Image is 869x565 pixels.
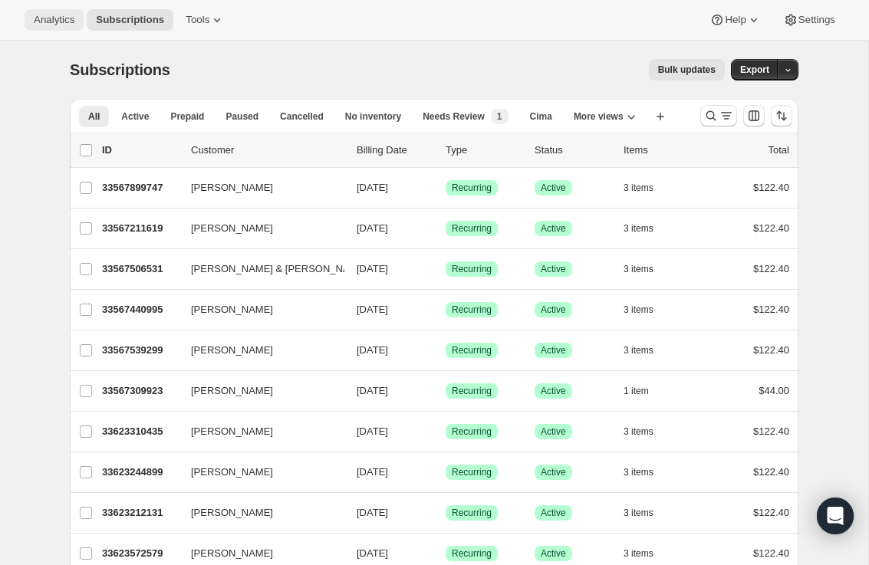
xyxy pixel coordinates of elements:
div: 33567440995[PERSON_NAME][DATE]SuccessRecurringSuccessActive3 items$122.40 [102,299,789,320]
div: 33567309923[PERSON_NAME][DATE]SuccessRecurringSuccessActive1 item$44.00 [102,380,789,402]
span: 3 items [624,466,653,478]
p: 33567899747 [102,180,179,195]
button: Subscriptions [87,9,173,31]
span: 3 items [624,263,653,275]
button: 3 items [624,421,670,442]
span: [DATE] [357,425,388,437]
p: 33567211619 [102,221,179,236]
span: 3 items [624,344,653,356]
span: [DATE] [357,507,388,518]
span: Needs Review [423,110,485,123]
span: [PERSON_NAME] [191,383,273,399]
span: More views [574,110,624,123]
span: [DATE] [357,304,388,315]
span: No inventory [345,110,401,123]
div: Type [446,143,522,158]
span: [DATE] [357,385,388,396]
span: Help [725,14,746,26]
span: [DATE] [357,344,388,356]
span: [PERSON_NAME] [191,343,273,358]
div: 33567211619[PERSON_NAME][DATE]SuccessRecurringSuccessActive3 items$122.40 [102,218,789,239]
button: Tools [176,9,234,31]
p: 33623212131 [102,505,179,521]
button: Search and filter results [700,105,737,126]
span: 3 items [624,547,653,560]
span: Active [541,466,566,478]
button: [PERSON_NAME] [182,216,335,241]
span: 3 items [624,182,653,194]
span: [PERSON_NAME] [191,424,273,439]
button: [PERSON_NAME] [182,297,335,322]
span: Active [541,304,566,316]
span: [DATE] [357,466,388,478]
button: Customize table column order and visibility [743,105,765,126]
p: 33623310435 [102,424,179,439]
button: Export [731,59,778,80]
span: $122.40 [753,263,789,274]
span: Recurring [452,507,492,519]
button: 3 items [624,299,670,320]
span: 1 [497,110,502,123]
span: [DATE] [357,222,388,234]
span: Recurring [452,263,492,275]
button: Analytics [25,9,84,31]
div: Items [624,143,700,158]
span: Active [541,344,566,356]
button: Settings [774,9,844,31]
p: 33567440995 [102,302,179,317]
span: Cancelled [280,110,324,123]
div: 33567539299[PERSON_NAME][DATE]SuccessRecurringSuccessActive3 items$122.40 [102,340,789,361]
span: Tools [186,14,209,26]
button: Bulk updates [649,59,725,80]
span: 1 item [624,385,649,397]
button: [PERSON_NAME] [182,501,335,525]
span: Active [541,263,566,275]
span: $122.40 [753,507,789,518]
p: Status [535,143,611,158]
p: Total [769,143,789,158]
span: $122.40 [753,222,789,234]
div: Open Intercom Messenger [817,498,854,534]
span: [PERSON_NAME] [191,505,273,521]
button: Help [700,9,770,31]
span: [PERSON_NAME] [191,221,273,236]
span: $122.40 [753,304,789,315]
div: 33567506531[PERSON_NAME] & [PERSON_NAME][DATE]SuccessRecurringSuccessActive3 items$122.40 [102,258,789,280]
span: Recurring [452,222,492,235]
div: 33623212131[PERSON_NAME][DATE]SuccessRecurringSuccessActive3 items$122.40 [102,502,789,524]
button: 3 items [624,177,670,199]
span: [DATE] [357,547,388,559]
span: $44.00 [759,385,789,396]
span: Bulk updates [658,64,716,76]
span: [PERSON_NAME] & [PERSON_NAME] [191,261,367,277]
button: [PERSON_NAME] [182,176,335,200]
span: Cima [530,110,552,123]
span: Subscriptions [70,61,170,78]
span: Recurring [452,547,492,560]
span: Active [121,110,149,123]
span: Recurring [452,466,492,478]
button: 3 items [624,258,670,280]
span: $122.40 [753,182,789,193]
button: 3 items [624,218,670,239]
span: Analytics [34,14,74,26]
p: Customer [191,143,344,158]
span: Active [541,507,566,519]
button: [PERSON_NAME] [182,379,335,403]
button: Create new view [648,106,673,127]
span: Active [541,222,566,235]
span: Prepaid [170,110,204,123]
span: $122.40 [753,547,789,559]
button: 3 items [624,462,670,483]
span: Recurring [452,385,492,397]
p: 33623244899 [102,465,179,480]
span: Paused [225,110,258,123]
button: More views [565,106,645,127]
button: 3 items [624,502,670,524]
span: $122.40 [753,425,789,437]
p: ID [102,143,179,158]
span: 3 items [624,507,653,519]
span: [PERSON_NAME] [191,180,273,195]
button: Sort the results [771,105,792,126]
span: Export [740,64,769,76]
